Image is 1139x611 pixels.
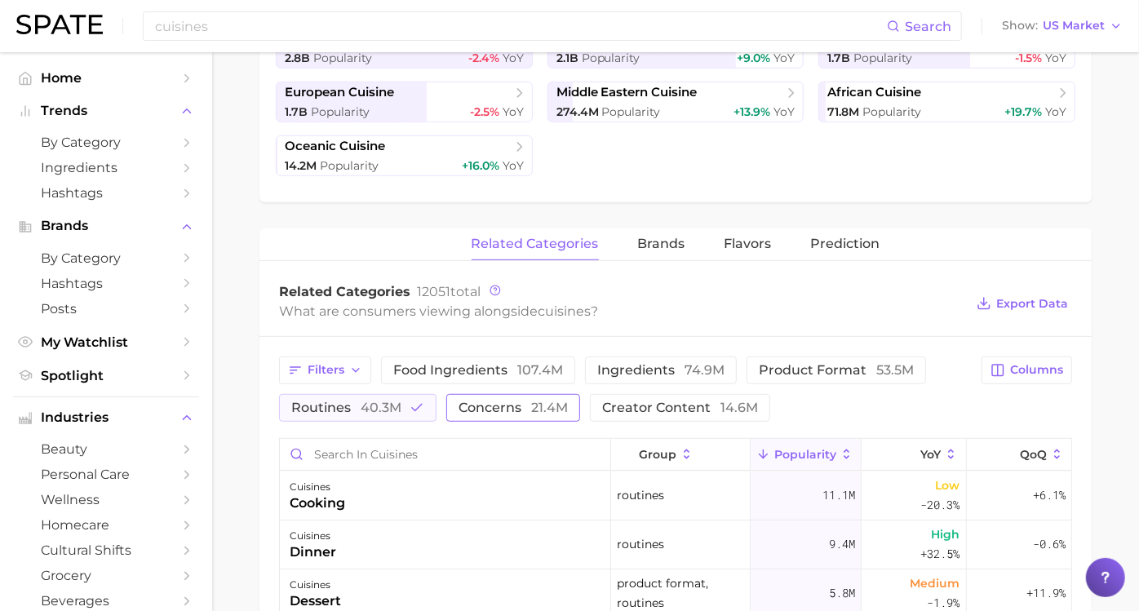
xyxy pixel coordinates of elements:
[503,51,524,65] span: YoY
[556,51,578,65] span: 2.1b
[41,492,171,507] span: wellness
[41,135,171,150] span: by Category
[597,364,725,377] span: ingredients
[759,364,914,377] span: product format
[911,573,960,593] span: Medium
[41,368,171,383] span: Spotlight
[153,12,887,40] input: Search here for a brand, industry, or ingredient
[822,485,855,505] span: 11.1m
[936,476,960,495] span: Low
[921,495,960,515] span: -20.3%
[41,160,171,175] span: Ingredients
[811,237,880,251] span: Prediction
[280,520,1071,569] button: cuisinesdinnerroutines9.4mHigh+32.5%-0.6%
[462,158,499,173] span: +16.0%
[290,494,345,513] div: cooking
[393,364,563,377] span: food ingredients
[285,85,394,100] span: european cuisine
[290,591,341,611] div: dessert
[313,51,372,65] span: Popularity
[920,448,941,461] span: YoY
[290,526,336,546] div: cuisines
[617,534,664,554] span: routines
[459,401,568,414] span: concerns
[291,401,401,414] span: routines
[973,292,1072,315] button: Export Data
[556,85,698,100] span: middle eastern cuisine
[617,485,664,505] span: routines
[829,534,855,554] span: 9.4m
[13,130,199,155] a: by Category
[276,135,533,176] a: oceanic cuisine14.2m Popularity+16.0% YoY
[13,65,199,91] a: Home
[733,104,770,119] span: +13.9%
[862,104,921,119] span: Popularity
[41,301,171,317] span: Posts
[517,362,563,378] span: 107.4m
[41,517,171,533] span: homecare
[853,51,912,65] span: Popularity
[290,575,341,595] div: cuisines
[280,472,1071,520] button: cuisinescookingroutines11.1mLow-20.3%+6.1%
[41,334,171,350] span: My Watchlist
[41,70,171,86] span: Home
[41,185,171,201] span: Hashtags
[13,512,199,538] a: homecare
[279,300,964,322] div: What are consumers viewing alongside ?
[13,155,199,180] a: Ingredients
[13,246,199,271] a: by Category
[13,99,199,123] button: Trends
[290,542,336,562] div: dinner
[13,462,199,487] a: personal care
[276,82,533,122] a: european cuisine1.7b Popularity-2.5% YoY
[311,104,370,119] span: Popularity
[829,583,855,603] span: 5.8m
[468,51,499,65] span: -2.4%
[556,104,599,119] span: 274.4m
[472,237,599,251] span: related categories
[13,180,199,206] a: Hashtags
[417,284,481,299] span: total
[41,250,171,266] span: by Category
[818,82,1075,122] a: african cuisine71.8m Popularity+19.7% YoY
[503,158,524,173] span: YoY
[285,51,310,65] span: 2.8b
[921,544,960,564] span: +32.5%
[827,85,921,100] span: african cuisine
[13,487,199,512] a: wellness
[13,363,199,388] a: Spotlight
[320,158,379,173] span: Popularity
[1033,534,1066,554] span: -0.6%
[13,271,199,296] a: Hashtags
[602,104,661,119] span: Popularity
[1004,104,1042,119] span: +19.7%
[1043,21,1105,30] span: US Market
[720,400,758,415] span: 14.6m
[582,51,640,65] span: Popularity
[547,82,804,122] a: middle eastern cuisine274.4m Popularity+13.9% YoY
[470,104,499,119] span: -2.5%
[41,593,171,609] span: beverages
[685,362,725,378] span: 74.9m
[862,439,967,471] button: YoY
[639,448,676,461] span: group
[279,284,410,299] span: Related Categories
[1045,104,1066,119] span: YoY
[1033,485,1066,505] span: +6.1%
[905,19,951,34] span: Search
[827,104,859,119] span: 71.8m
[290,477,345,497] div: cuisines
[41,276,171,291] span: Hashtags
[13,405,199,430] button: Industries
[361,400,401,415] span: 40.3m
[16,15,103,34] img: SPATE
[773,51,795,65] span: YoY
[538,303,591,319] span: cuisines
[1026,583,1066,603] span: +11.9%
[280,439,610,470] input: Search in cuisines
[308,363,344,377] span: Filters
[285,104,308,119] span: 1.7b
[967,439,1071,471] button: QoQ
[279,356,371,384] button: Filters
[41,410,171,425] span: Industries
